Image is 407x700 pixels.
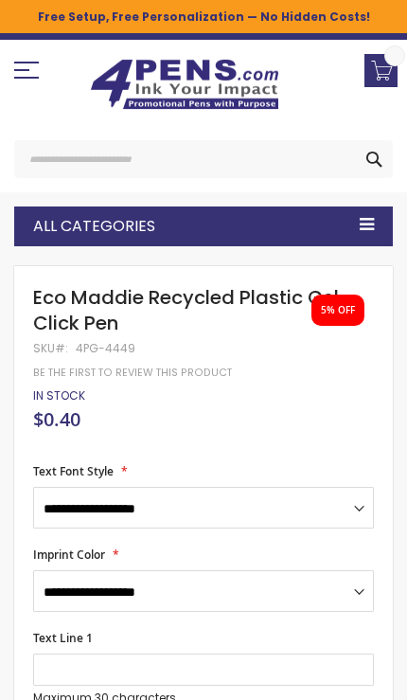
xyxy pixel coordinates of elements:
[33,284,339,336] span: Eco Maddie Recycled Plastic Gel Click Pen
[33,547,105,563] span: Imprint Color
[33,388,85,404] div: Availability
[33,366,232,380] a: Be the first to review this product
[90,59,279,110] img: 4Pens Custom Pens and Promotional Products
[33,463,114,479] span: Text Font Style
[14,206,393,246] div: All Categories
[33,340,68,356] strong: SKU
[33,387,85,404] span: In stock
[33,406,80,432] span: $0.40
[76,341,135,356] div: 4PG-4449
[321,304,355,317] div: 5% OFF
[33,630,93,646] span: Text Line 1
